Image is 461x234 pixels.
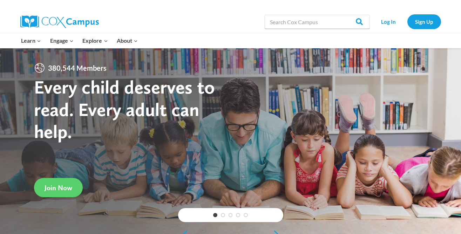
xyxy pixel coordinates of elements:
input: Search Cox Campus [265,15,370,29]
nav: Secondary Navigation [373,14,441,29]
a: Log In [373,14,404,29]
span: Explore [82,36,108,45]
span: Engage [50,36,74,45]
strong: Every child deserves to read. Every adult can help. [34,76,215,143]
a: Sign Up [407,14,441,29]
a: 2 [221,213,225,217]
nav: Primary Navigation [17,33,142,48]
a: 5 [244,213,248,217]
a: Join Now [34,178,83,197]
span: Learn [21,36,41,45]
img: Cox Campus [20,15,99,28]
span: About [117,36,138,45]
a: 1 [213,213,217,217]
span: Join Now [45,184,72,192]
span: 380,544 Members [45,62,109,74]
a: 3 [229,213,233,217]
a: 4 [236,213,240,217]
